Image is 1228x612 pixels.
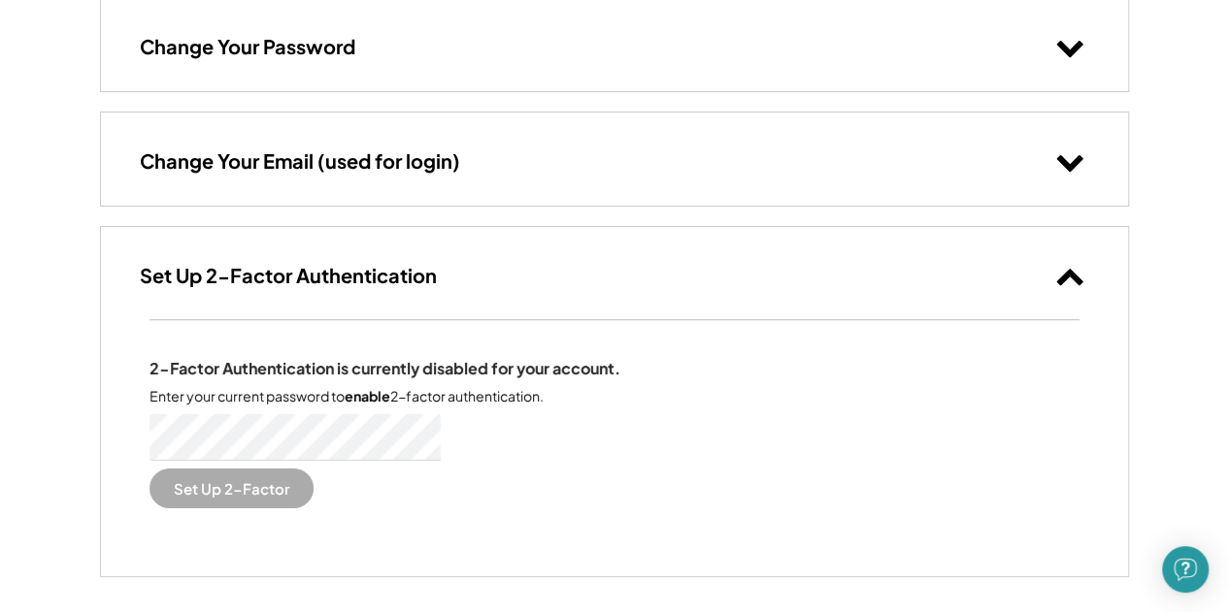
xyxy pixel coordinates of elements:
[140,34,355,59] h3: Change Your Password
[149,387,544,406] div: Enter your current password to 2-factor authentication.
[140,148,460,174] h3: Change Your Email (used for login)
[1162,546,1209,593] div: Open Intercom Messenger
[345,387,390,404] strong: enable
[149,359,620,379] div: 2-Factor Authentication is currently disabled for your account.
[149,467,314,507] button: Set Up 2-Factor
[140,263,437,288] h3: Set Up 2-Factor Authentication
